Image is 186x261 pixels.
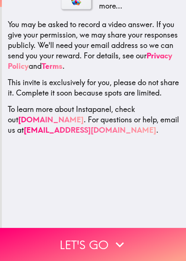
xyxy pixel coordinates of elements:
[8,51,172,70] a: Privacy Policy
[24,125,156,134] a: [EMAIL_ADDRESS][DOMAIN_NAME]
[8,77,180,98] p: This invite is exclusively for you, please do not share it. Complete it soon because spots are li...
[8,104,180,135] p: To learn more about Instapanel, check out . For questions or help, email us at .
[42,61,62,70] a: Terms
[8,19,180,71] p: You may be asked to record a video answer. If you give your permission, we may share your respons...
[18,115,84,124] a: [DOMAIN_NAME]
